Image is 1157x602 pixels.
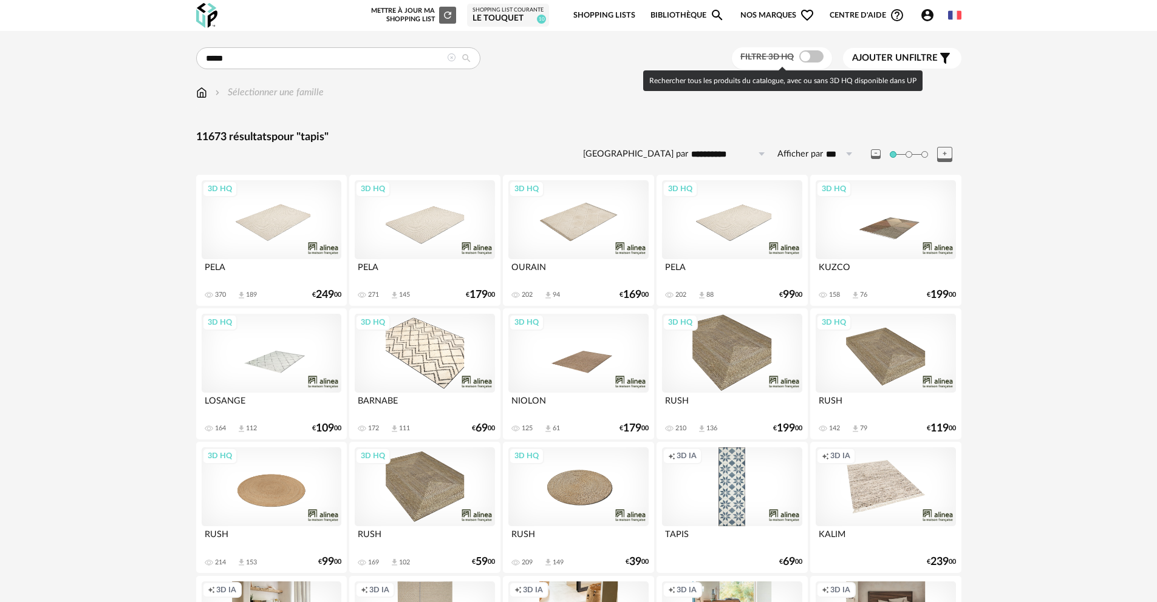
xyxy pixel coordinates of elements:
div: PELA [355,259,494,283]
div: € 00 [927,424,956,433]
span: Download icon [390,424,399,433]
div: 169 [368,558,379,567]
a: 3D HQ LOSANGE 164 Download icon 112 €10900 [196,308,347,439]
div: 3D HQ [663,314,698,330]
div: RUSH [355,526,494,550]
a: Creation icon 3D IA TAPIS €6900 [657,442,807,573]
span: 69 [783,558,795,566]
a: 3D HQ NIOLON 125 Download icon 61 €17900 [503,308,654,439]
div: 3D HQ [202,181,237,197]
div: 3D HQ [816,314,852,330]
span: Download icon [237,558,246,567]
a: 3D HQ BARNABE 172 Download icon 111 €6900 [349,308,500,439]
span: 179 [623,424,641,433]
div: € 00 [619,424,649,433]
span: 69 [476,424,488,433]
span: Creation icon [668,451,675,461]
div: NIOLON [508,393,648,417]
span: 249 [316,291,334,299]
label: [GEOGRAPHIC_DATA] par [583,149,688,160]
span: Creation icon [668,585,675,595]
div: RUSH [662,393,802,417]
div: 189 [246,291,257,299]
div: 3D HQ [816,181,852,197]
span: 3D IA [677,585,697,595]
span: 3D IA [677,451,697,461]
a: 3D HQ RUSH 209 Download icon 149 €3900 [503,442,654,573]
span: 39 [629,558,641,566]
div: Rechercher tous les produits du catalogue, avec ou sans 3D HQ disponible dans UP [643,70,923,91]
div: 271 [368,291,379,299]
a: 3D HQ RUSH 210 Download icon 136 €19900 [657,308,807,439]
span: pour "tapis" [271,132,329,143]
a: 3D HQ KUZCO 158 Download icon 76 €19900 [810,175,961,306]
div: 112 [246,424,257,433]
div: 145 [399,291,410,299]
span: Download icon [544,424,553,433]
span: Filter icon [938,51,952,66]
div: 79 [860,424,867,433]
a: 3D HQ OURAIN 202 Download icon 94 €16900 [503,175,654,306]
img: fr [948,8,961,22]
div: Mettre à jour ma Shopping List [369,7,456,24]
div: € 00 [312,424,341,433]
div: € 00 [472,558,495,566]
span: 239 [930,558,949,566]
div: 76 [860,291,867,299]
span: Nos marques [740,1,814,30]
span: 3D IA [830,451,850,461]
span: Download icon [390,291,399,300]
div: 172 [368,424,379,433]
div: 111 [399,424,410,433]
div: 149 [553,558,564,567]
div: 102 [399,558,410,567]
span: Download icon [697,424,706,433]
span: Creation icon [822,585,829,595]
div: 11673 résultats [196,130,961,144]
span: Help Circle Outline icon [890,8,904,22]
a: 3D HQ PELA 202 Download icon 88 €9900 [657,175,807,306]
span: Creation icon [361,585,368,595]
span: 3D IA [523,585,543,595]
div: € 00 [466,291,495,299]
div: PELA [202,259,341,283]
div: 61 [553,424,560,433]
span: Download icon [851,424,860,433]
div: € 00 [927,291,956,299]
div: 164 [215,424,226,433]
div: 202 [675,291,686,299]
span: 179 [469,291,488,299]
span: Download icon [237,424,246,433]
span: 99 [322,558,334,566]
div: € 00 [773,424,802,433]
div: € 00 [472,424,495,433]
div: 214 [215,558,226,567]
span: 169 [623,291,641,299]
div: € 00 [779,558,802,566]
div: 3D HQ [663,181,698,197]
a: Shopping List courante Le Touquet 10 [473,7,544,24]
div: Shopping List courante [473,7,544,14]
span: Ajouter un [852,53,909,63]
div: 136 [706,424,717,433]
div: 88 [706,291,714,299]
span: Download icon [544,558,553,567]
button: Ajouter unfiltre Filter icon [843,48,961,69]
div: 3D HQ [355,448,391,464]
div: TAPIS [662,526,802,550]
div: OURAIN [508,259,648,283]
div: 3D HQ [509,314,544,330]
div: 142 [829,424,840,433]
span: Download icon [544,291,553,300]
span: 199 [777,424,795,433]
a: BibliothèqueMagnify icon [650,1,725,30]
div: KALIM [816,526,955,550]
div: 3D HQ [509,448,544,464]
div: € 00 [779,291,802,299]
a: 3D HQ PELA 370 Download icon 189 €24900 [196,175,347,306]
div: 210 [675,424,686,433]
span: Account Circle icon [920,8,940,22]
span: Creation icon [208,585,215,595]
span: 119 [930,424,949,433]
div: 3D HQ [509,181,544,197]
